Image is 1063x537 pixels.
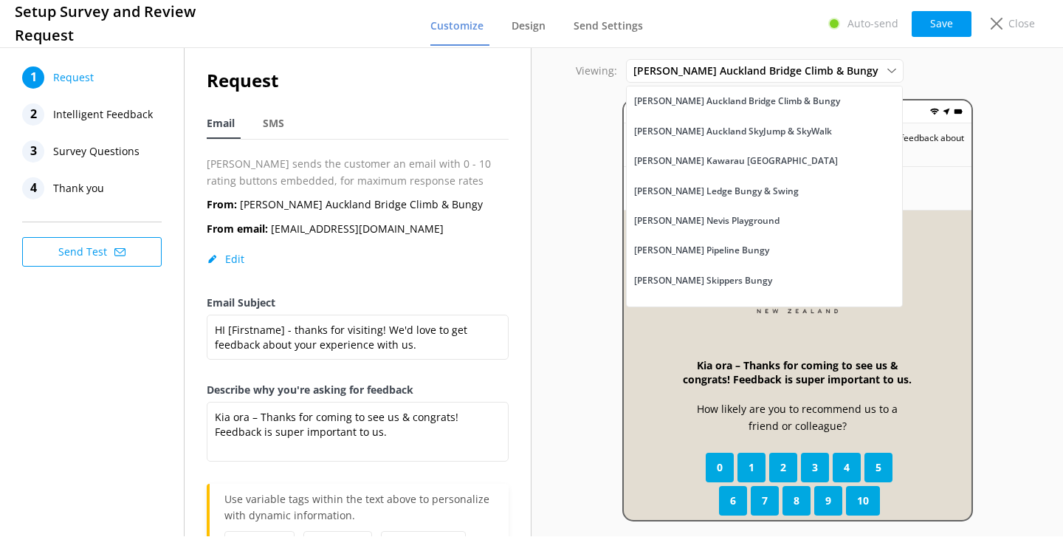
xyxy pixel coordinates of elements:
[207,382,509,398] label: Describe why you're asking for feedback
[749,459,754,476] span: 1
[634,213,780,228] div: [PERSON_NAME] Nevis Playground
[634,273,772,288] div: [PERSON_NAME] Skippers Bungy
[207,252,244,267] button: Edit
[53,66,94,89] span: Request
[780,459,786,476] span: 2
[634,303,799,318] div: [PERSON_NAME] Taupō Bungy & Swing
[634,154,838,168] div: [PERSON_NAME] Kawarau [GEOGRAPHIC_DATA]
[844,459,850,476] span: 4
[730,493,736,509] span: 6
[633,63,887,79] span: [PERSON_NAME] Auckland Bridge Climb & Bungy
[812,459,818,476] span: 3
[762,493,768,509] span: 7
[794,493,799,509] span: 8
[717,459,723,476] span: 0
[634,124,832,139] div: [PERSON_NAME] Auckland SkyJump & SkyWalk
[53,177,104,199] span: Thank you
[634,184,799,199] div: [PERSON_NAME] Ledge Bungy & Swing
[224,491,494,531] p: Use variable tags within the text above to personalize with dynamic information.
[576,63,617,79] p: Viewing:
[22,237,162,267] button: Send Test
[634,243,769,258] div: [PERSON_NAME] Pipeline Bungy
[634,94,840,109] div: [PERSON_NAME] Auckland Bridge Climb & Bungy
[942,107,951,116] img: near-me.png
[22,177,44,199] div: 4
[53,103,153,126] span: Intelligent Feedback
[207,221,444,237] p: [EMAIL_ADDRESS][DOMAIN_NAME]
[207,156,509,189] p: [PERSON_NAME] sends the customer an email with 0 - 10 rating buttons embedded, for maximum respon...
[207,196,483,213] p: [PERSON_NAME] Auckland Bridge Climb & Bungy
[207,222,268,236] b: From email:
[207,197,237,211] b: From:
[207,116,235,131] span: Email
[22,140,44,163] div: 3
[263,116,284,131] span: SMS
[207,66,509,95] h2: Request
[825,493,831,509] span: 9
[857,493,869,509] span: 10
[1008,16,1035,32] p: Close
[875,459,881,476] span: 5
[912,11,971,37] button: Save
[22,103,44,126] div: 2
[847,16,898,32] p: Auto-send
[930,107,939,116] img: wifi.png
[207,295,509,311] label: Email Subject
[430,18,484,33] span: Customize
[574,18,643,33] span: Send Settings
[512,18,546,33] span: Design
[22,66,44,89] div: 1
[683,401,912,434] p: How likely are you to recommend us to a friend or colleague?
[683,358,912,386] h3: Kia ora – Thanks for coming to see us & congrats! Feedback is super important to us.
[207,402,509,462] textarea: Kia ora – Thanks for coming to see us & congrats! Feedback is super important to us.
[207,315,509,360] textarea: HI [Firstname] - thanks for visiting! We'd love to get feedback about your experience with us.
[53,140,140,163] span: Survey Questions
[954,107,963,116] img: battery.png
